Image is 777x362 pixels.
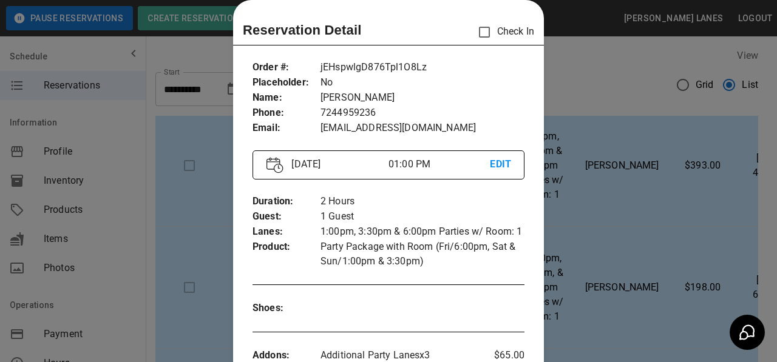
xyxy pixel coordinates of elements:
[253,90,321,106] p: Name :
[321,194,524,209] p: 2 Hours
[266,157,283,173] img: Vector
[321,224,524,240] p: 1:00pm, 3:30pm & 6:00pm Parties w/ Room: 1
[490,157,510,172] p: EDIT
[321,60,524,75] p: jEHspwlgD876Tpl1O8Lz
[253,106,321,121] p: Phone :
[321,209,524,224] p: 1 Guest
[321,75,524,90] p: No
[243,20,362,40] p: Reservation Detail
[253,60,321,75] p: Order # :
[388,157,490,172] p: 01:00 PM
[321,106,524,121] p: 7244959236
[253,209,321,224] p: Guest :
[321,90,524,106] p: [PERSON_NAME]
[253,75,321,90] p: Placeholder :
[253,121,321,136] p: Email :
[253,194,321,209] p: Duration :
[321,121,524,136] p: [EMAIL_ADDRESS][DOMAIN_NAME]
[472,19,534,45] p: Check In
[253,240,321,255] p: Product :
[253,301,321,316] p: Shoes :
[253,224,321,240] p: Lanes :
[287,157,388,172] p: [DATE]
[321,240,524,269] p: Party Package with Room (Fri/6:00pm, Sat & Sun/1:00pm & 3:30pm)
